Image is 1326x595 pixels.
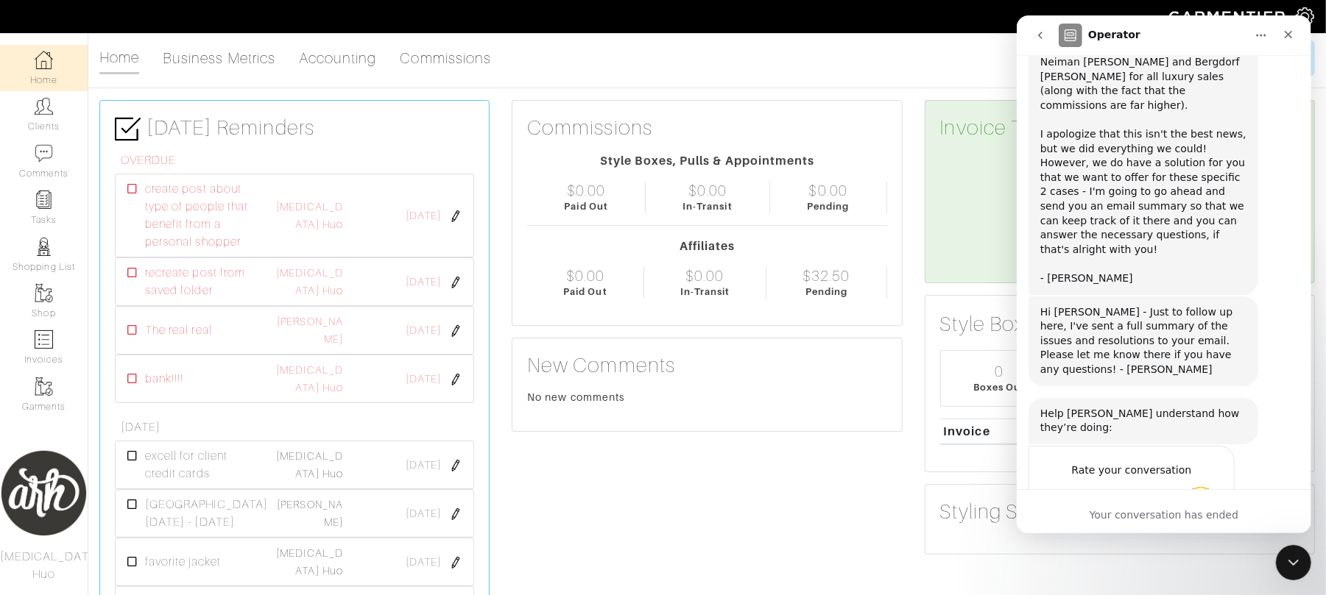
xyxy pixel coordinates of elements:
[527,152,886,170] div: Style Boxes, Pulls & Appointments
[35,330,53,349] img: orders-icon-0abe47150d42831381b5fb84f609e132dff9fe21cb692f30cb5eec754e2cba89.png
[171,471,197,497] span: Amazing
[565,199,608,213] div: Paid Out
[450,325,462,337] img: pen-cf24a1663064a2ec1b9c1bd2387e9de7a2fa800b781884d57f21acf72779bad2.png
[145,553,221,571] span: favorite jacket
[450,508,462,520] img: pen-cf24a1663064a2ec1b9c1bd2387e9de7a2fa800b781884d57f21acf72779bad2.png
[12,281,241,371] div: Hi [PERSON_NAME] - Just to follow up here, I've sent a full summary of the issues and resolutions...
[35,284,53,302] img: garments-icon-b7da505a4dc4fd61783c78ac3ca0ef83fa9d6f193b1c9dc38574b1d14d53ca28.png
[688,182,727,199] div: $0.00
[35,97,53,115] img: clients-icon-6bae9207a08558b7cb47a8932f037763ab4055f8c8b6bfacd5dc20c3e0201464.png
[995,363,1004,380] div: 0
[277,316,343,345] a: [PERSON_NAME]
[406,371,441,388] span: [DATE]
[680,285,730,299] div: In-Transit
[35,190,53,209] img: reminder-icon-8004d30b9f0a5d33ae49ab947aed9ed385cf756f9e5892f1edd6e32f2345188e.png
[145,264,254,299] span: recreate post from saved folder
[35,51,53,69] img: dashboard-icon-dbcd8f5a0b271acd01030246c82b418ddd0df26cd7fceb0bd07c9910d44c42f6.png
[145,447,254,482] span: excell for client credit cards
[121,421,474,435] h6: [DATE]
[450,557,462,569] img: pen-cf24a1663064a2ec1b9c1bd2387e9de7a2fa800b781884d57f21acf72779bad2.png
[406,457,441,474] span: [DATE]
[527,390,886,405] div: No new comments
[24,391,230,420] div: Help [PERSON_NAME] understand how they’re doing:
[12,281,283,382] div: Garmentier says…
[683,199,733,213] div: In-Transit
[940,312,1046,337] h3: Style Boxes
[973,380,1025,394] div: Boxes Out
[807,199,849,213] div: Pending
[1162,4,1296,29] img: garmentier-logo-header-white-b43fb05a5012e4ada735d5af1a66efaba907eab6374d6393d1fbf88cb4ef424d.png
[940,499,1084,524] h3: Styling Services
[121,154,474,168] h6: OVERDUE
[406,274,441,291] span: [DATE]
[809,182,847,199] div: $0.00
[163,43,275,73] a: Business Metrics
[35,377,53,396] img: garments-icon-b7da505a4dc4fd61783c78ac3ca0ef83fa9d6f193b1c9dc38574b1d14d53ca28.png
[12,382,283,430] div: Operator says…
[145,370,183,388] span: bank!!!!
[115,116,141,142] img: check-box-icon-36a4915ff3ba2bd8f6e4f29bc755bb66becd62c870f447fc0dd1365fcfddab58.png
[803,267,850,285] div: $32.50
[567,182,605,199] div: $0.00
[145,321,212,339] span: The real real
[527,238,886,255] div: Affiliates
[1296,7,1314,26] img: gear-icon-white-bd11855cb880d31180b6d7d6211b90ccbf57a29d726f0c71d8c61bd08dd39cc2.png
[450,374,462,385] img: pen-cf24a1663064a2ec1b9c1bd2387e9de7a2fa800b781884d57f21acf72779bad2.png
[805,285,847,299] div: Pending
[406,555,441,571] span: [DATE]
[299,43,377,73] a: Accounting
[145,180,254,251] span: create post about type of people that benefit from a personal shopper
[563,285,607,299] div: Paid Out
[277,499,343,528] a: [PERSON_NAME]
[685,267,724,285] div: $0.00
[276,201,343,230] a: [MEDICAL_DATA] Huo
[940,418,1037,444] th: Invoice
[450,277,462,288] img: pen-cf24a1663064a2ec1b9c1bd2387e9de7a2fa800b781884d57f21acf72779bad2.png
[1276,545,1311,580] iframe: Intercom live chat
[406,208,441,224] span: [DATE]
[27,446,202,463] div: Rate your conversation
[35,238,53,256] img: stylists-icon-eb353228a002819b7ec25b43dbf5f0378dd9e0616d9560372ff212230b889e62.png
[276,364,343,393] a: [MEDICAL_DATA] Huo
[24,290,230,362] div: Hi [PERSON_NAME] - Just to follow up here, I've sent a full summary of the issues and resolutions...
[406,323,441,339] span: [DATE]
[406,506,441,522] span: [DATE]
[276,267,343,296] a: [MEDICAL_DATA] Huo
[115,115,474,142] h3: [DATE] Reminders
[99,43,139,74] a: Home
[527,353,886,378] h3: New Comments
[35,144,53,163] img: comment-icon-a0a6a9ef722e966f86d9cbdc48e553b5cf19dbc54f86b18d962a5391bc8f6eb6.png
[12,430,283,574] div: Operator says…
[145,496,268,531] span: [GEOGRAPHIC_DATA] [DATE] - [DATE]
[276,547,343,577] a: [MEDICAL_DATA] Huo
[401,43,492,73] a: Commissions
[450,460,462,471] img: pen-cf24a1663064a2ec1b9c1bd2387e9de7a2fa800b781884d57f21acf72779bad2.png
[1017,15,1311,533] iframe: Intercom live chat
[527,115,652,140] h3: Commissions
[940,115,1299,140] h3: Invoice Totals
[450,210,462,222] img: pen-cf24a1663064a2ec1b9c1bd2387e9de7a2fa800b781884d57f21acf72779bad2.png
[276,450,343,480] a: [MEDICAL_DATA] Huo
[12,382,241,429] div: Help [PERSON_NAME] understand how they’re doing:
[566,267,604,285] div: $0.00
